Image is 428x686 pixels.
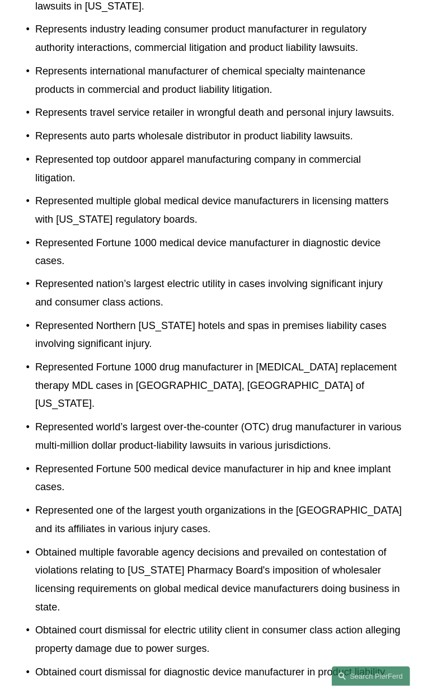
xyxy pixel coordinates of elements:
p: Represents auto parts wholesale distributor in product liability lawsuits. [35,127,402,145]
p: Represented top outdoor apparel manufacturing company in commercial litigation. [35,151,402,187]
p: Represents international manufacturer of chemical specialty maintenance products in commercial an... [35,62,402,98]
p: Represented multiple global medical device manufacturers in licensing matters with [US_STATE] reg... [35,192,402,228]
a: Search this site [332,666,410,686]
p: Represented Fortune 500 medical device manufacturer in hip and knee implant cases. [35,461,402,497]
p: Represents industry leading consumer product manufacturer in regulatory authority interactions, c... [35,20,402,57]
p: Represented nation’s largest electric utility in cases involving significant injury and consumer ... [35,275,402,312]
p: Represented one of the largest youth organizations in the [GEOGRAPHIC_DATA] and its affiliates in... [35,502,402,538]
p: Represented Fortune 1000 medical device manufacturer in diagnostic device cases. [35,234,402,270]
p: Represented world’s largest over-the-counter (OTC) drug manufacturer in various multi-million dol... [35,419,402,455]
p: Obtained court dismissal for electric utility client in consumer class action alleging property d... [35,622,402,658]
p: Represented Fortune 1000 drug manufacturer in [MEDICAL_DATA] replacement therapy MDL cases in [GE... [35,359,402,414]
p: Represented Northern [US_STATE] hotels and spas in premises liability cases involving significant... [35,317,402,354]
p: Represents travel service retailer in wrongful death and personal injury lawsuits. [35,104,402,122]
p: Obtained multiple favorable agency decisions and prevailed on contestation of violations relating... [35,544,402,617]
